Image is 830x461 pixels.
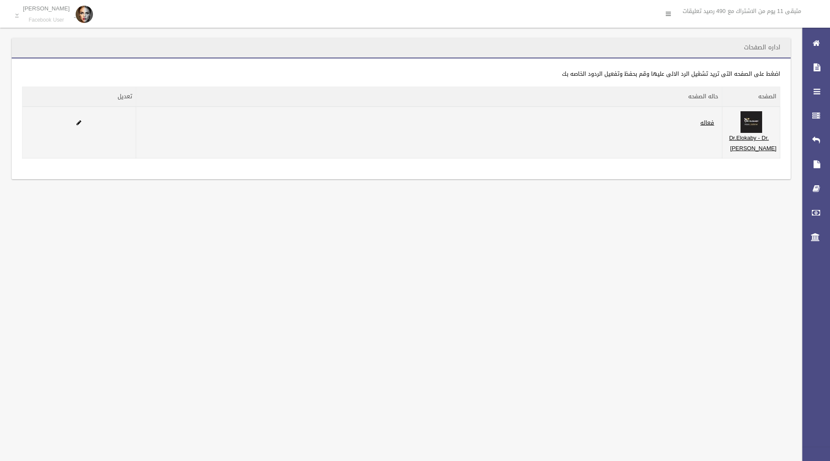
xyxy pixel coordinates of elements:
[722,87,780,107] th: الصفحه
[741,111,762,133] img: 550726183_122103544245022608_1795566891077927605_n.jpg
[729,132,776,154] a: Dr.Elokaby - Dr.[PERSON_NAME]
[77,117,81,128] a: Edit
[23,5,70,12] p: [PERSON_NAME]
[136,87,722,107] th: حاله الصفحه
[700,117,714,128] a: فعاله
[22,69,780,79] div: اضغط على الصفحه التى تريد تشغيل الرد الالى عليها وقم بحفظ وتفعيل الردود الخاصه بك
[23,17,70,23] small: Facebook User
[741,117,762,128] a: Edit
[22,87,136,107] th: تعديل
[734,39,791,56] header: اداره الصفحات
